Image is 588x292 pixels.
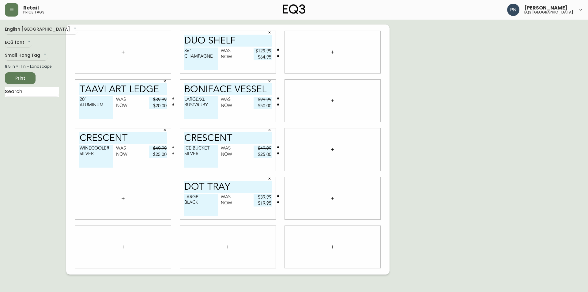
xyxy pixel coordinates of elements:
span: Retail [23,6,39,10]
textarea: 36" CHAMPAGNE [184,47,218,70]
h5: price tags [23,10,44,14]
div: Now [221,103,254,109]
input: price excluding $ [149,152,167,158]
input: price excluding $ [83,30,101,36]
div: 8.5 in × 11 in – Landscape [5,64,59,69]
input: price excluding $ [254,97,272,103]
input: price excluding $ [254,48,272,54]
div: Was [221,194,254,200]
input: price excluding $ [149,146,167,152]
div: English [GEOGRAPHIC_DATA] [5,25,77,35]
div: Now [221,200,254,207]
input: price excluding $ [83,24,101,30]
input: price excluding $ [254,54,272,60]
span: [PERSON_NAME] [524,6,567,10]
img: 496f1288aca128e282dab2021d4f4334 [507,4,519,16]
input: price excluding $ [149,103,167,109]
div: Now [50,30,83,36]
textarea: LARGE BLACK [184,194,218,216]
div: Now [116,152,149,158]
div: Small Hang Tag [5,51,47,61]
input: price excluding $ [254,103,272,109]
input: Search [5,87,59,97]
div: Now [116,103,149,109]
textarea: 20" CHAMPAGNE [13,23,47,46]
h5: eq3 [GEOGRAPHIC_DATA] [524,10,573,14]
div: EQ3 font [5,38,32,48]
div: Was [116,97,149,103]
input: price excluding $ [254,146,272,152]
textarea: 20" ALUMINUM [79,96,113,119]
textarea: ICE BUCKET SILVER [184,145,218,168]
input: price excluding $ [254,152,272,158]
button: Print [5,72,36,84]
div: Was [50,24,83,30]
input: price excluding $ [149,97,167,103]
textarea: LARGE/XL RUST/RUBY [184,96,218,119]
div: Now [221,152,254,158]
div: Now [221,54,254,60]
div: Was [116,146,149,152]
img: logo [283,4,305,14]
div: Was [221,146,254,152]
textarea: WINECOOLER SILVER [79,145,113,168]
span: Print [10,74,31,82]
div: Was [221,97,254,103]
div: Was [221,48,254,54]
